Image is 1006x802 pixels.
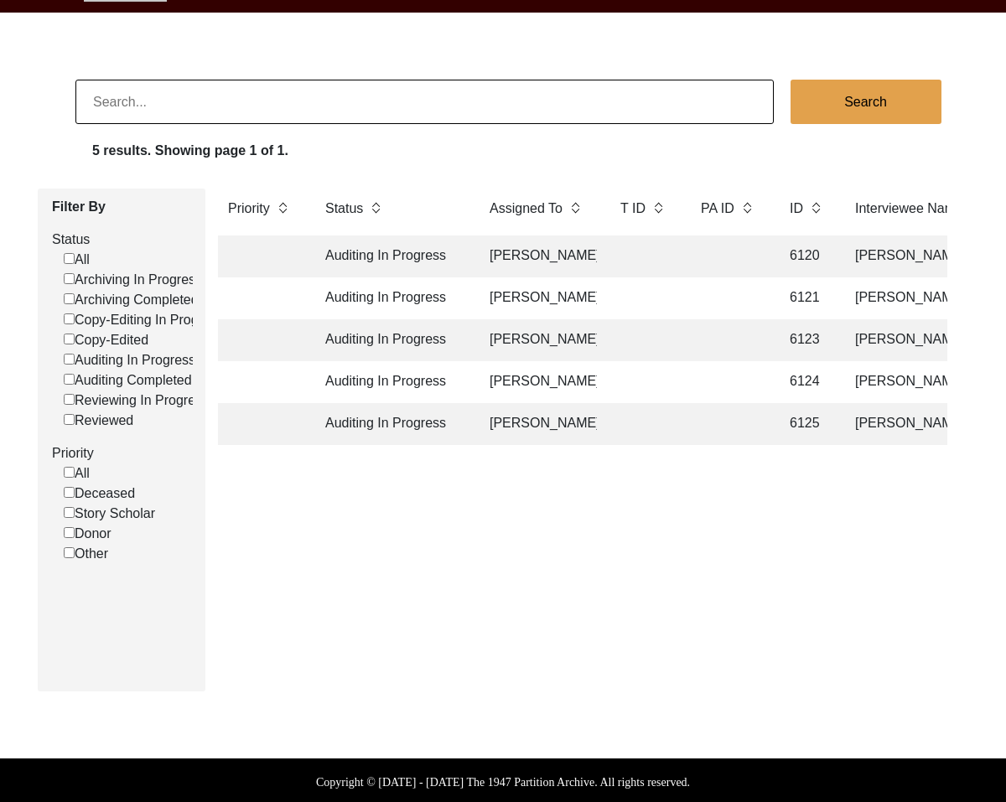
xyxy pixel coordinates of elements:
[64,463,90,484] label: All
[315,235,466,277] td: Auditing In Progress
[52,230,193,250] label: Status
[64,334,75,344] input: Copy-Edited
[64,293,75,304] input: Archiving Completed
[791,80,941,124] button: Search
[228,199,270,219] label: Priority
[75,80,774,124] input: Search...
[652,199,664,217] img: sort-button.png
[64,547,75,558] input: Other
[855,199,963,219] label: Interviewee Name
[64,310,224,330] label: Copy-Editing In Progress
[64,330,148,350] label: Copy-Edited
[480,403,597,445] td: [PERSON_NAME]
[52,197,193,217] label: Filter By
[64,350,195,370] label: Auditing In Progress
[64,313,75,324] input: Copy-Editing In Progress
[277,199,288,217] img: sort-button.png
[370,199,381,217] img: sort-button.png
[64,370,192,391] label: Auditing Completed
[315,319,466,361] td: Auditing In Progress
[480,319,597,361] td: [PERSON_NAME]
[780,235,832,277] td: 6120
[780,403,832,445] td: 6125
[480,277,597,319] td: [PERSON_NAME]
[64,354,75,365] input: Auditing In Progress
[64,507,75,518] input: Story Scholar
[64,391,209,411] label: Reviewing In Progress
[64,290,199,310] label: Archiving Completed
[64,544,108,564] label: Other
[315,403,466,445] td: Auditing In Progress
[64,270,202,290] label: Archiving In Progress
[64,504,155,524] label: Story Scholar
[64,527,75,538] input: Donor
[52,443,193,463] label: Priority
[790,199,803,219] label: ID
[64,467,75,478] input: All
[780,361,832,403] td: 6124
[741,199,753,217] img: sort-button.png
[315,361,466,403] td: Auditing In Progress
[620,199,646,219] label: T ID
[64,374,75,385] input: Auditing Completed
[480,235,597,277] td: [PERSON_NAME]
[64,411,133,431] label: Reviewed
[92,141,288,161] label: 5 results. Showing page 1 of 1.
[325,199,363,219] label: Status
[316,774,690,791] label: Copyright © [DATE] - [DATE] The 1947 Partition Archive. All rights reserved.
[64,273,75,284] input: Archiving In Progress
[64,414,75,425] input: Reviewed
[780,277,832,319] td: 6121
[64,487,75,498] input: Deceased
[64,250,90,270] label: All
[490,199,563,219] label: Assigned To
[810,199,822,217] img: sort-button.png
[480,361,597,403] td: [PERSON_NAME]
[315,277,466,319] td: Auditing In Progress
[64,253,75,264] input: All
[64,484,135,504] label: Deceased
[701,199,734,219] label: PA ID
[64,394,75,405] input: Reviewing In Progress
[64,524,111,544] label: Donor
[780,319,832,361] td: 6123
[569,199,581,217] img: sort-button.png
